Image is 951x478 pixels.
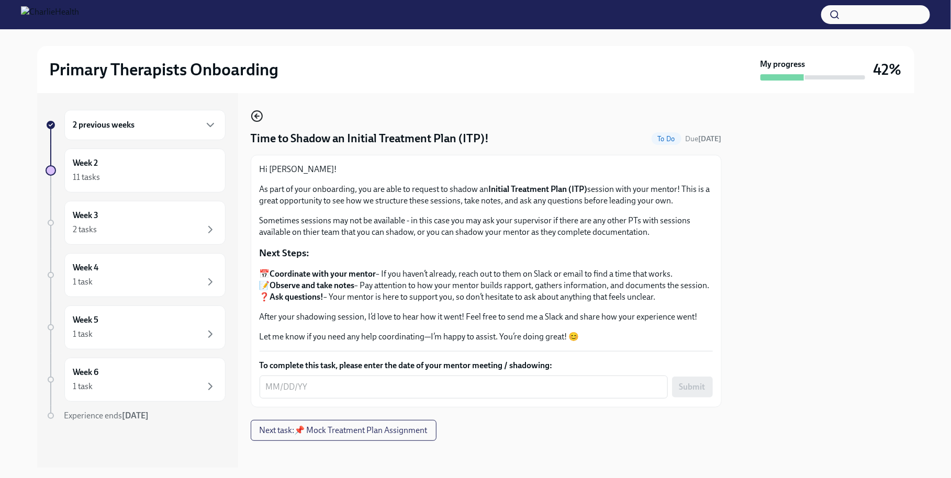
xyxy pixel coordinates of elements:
[73,262,99,274] h6: Week 4
[46,149,226,192] a: Week 211 tasks
[260,164,713,175] p: Hi [PERSON_NAME]!
[73,210,99,221] h6: Week 3
[73,381,93,392] div: 1 task
[46,201,226,245] a: Week 32 tasks
[260,268,713,303] p: 📅 – If you haven’t already, reach out to them on Slack or email to find a time that works. 📝 – Pa...
[260,246,713,260] p: Next Steps:
[73,172,100,183] div: 11 tasks
[73,367,99,378] h6: Week 6
[46,305,226,349] a: Week 51 task
[122,411,149,420] strong: [DATE]
[73,119,135,131] h6: 2 previous weeks
[270,269,376,279] strong: Coordinate with your mentor
[251,420,437,441] button: Next task:📌 Mock Treatment Plan Assignment
[699,134,722,143] strong: [DATE]
[686,134,722,143] span: Due
[46,358,226,402] a: Week 61 task
[270,292,324,302] strong: Ask questions!
[760,59,805,70] strong: My progress
[64,411,149,420] span: Experience ends
[874,60,902,79] h3: 42%
[251,131,489,146] h4: Time to Shadow an Initial Treatment Plan (ITP)!
[46,253,226,297] a: Week 41 task
[260,184,713,207] p: As part of your onboarding, you are able to request to shadow an session with your mentor! This i...
[73,314,99,326] h6: Week 5
[260,311,713,323] p: After your shadowing session, I’d love to hear how it went! Feel free to send me a Slack and shar...
[489,184,588,194] strong: Initial Treatment Plan (ITP)
[21,6,79,23] img: CharlieHealth
[73,224,97,235] div: 2 tasks
[73,276,93,288] div: 1 task
[260,360,713,371] label: To complete this task, please enter the date of your mentor meeting / shadowing:
[260,215,713,238] p: Sometimes sessions may not be available - in this case you may ask your supervisor if there are a...
[652,135,681,143] span: To Do
[73,328,93,340] div: 1 task
[73,157,98,169] h6: Week 2
[686,134,722,144] span: August 16th, 2025 10:00
[50,59,279,80] h2: Primary Therapists Onboarding
[260,425,428,436] span: Next task : 📌 Mock Treatment Plan Assignment
[64,110,226,140] div: 2 previous weeks
[270,280,355,290] strong: Observe and take notes
[260,331,713,343] p: Let me know if you need any help coordinating—I’m happy to assist. You’re doing great! 😊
